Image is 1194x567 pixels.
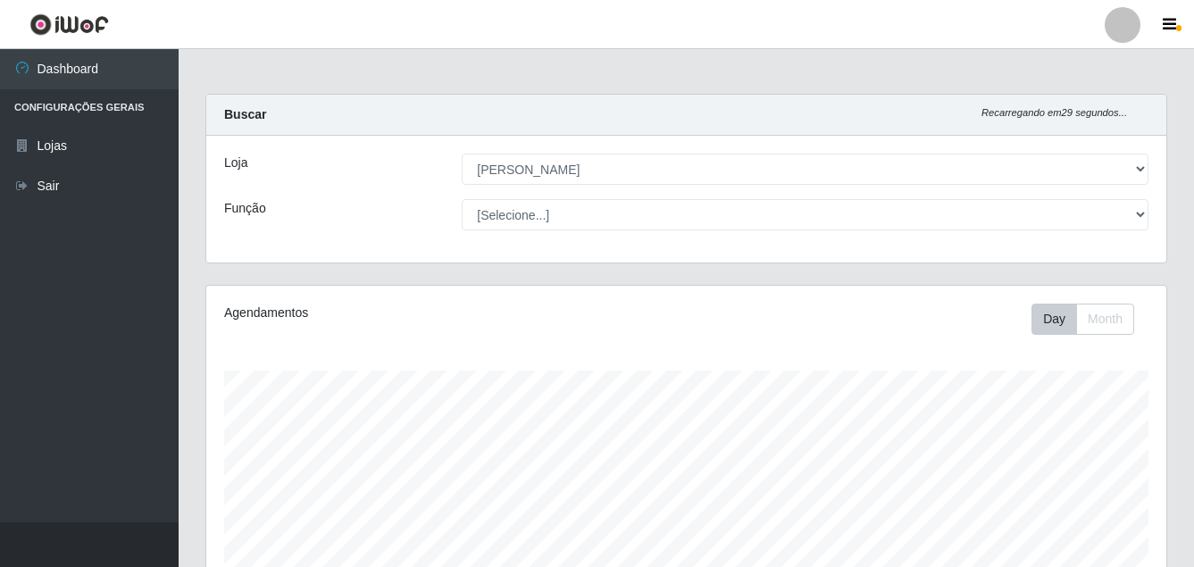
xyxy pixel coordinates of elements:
[1076,304,1134,335] button: Month
[224,154,247,172] label: Loja
[1031,304,1077,335] button: Day
[1031,304,1134,335] div: First group
[981,107,1127,118] i: Recarregando em 29 segundos...
[29,13,109,36] img: CoreUI Logo
[224,304,594,322] div: Agendamentos
[224,199,266,218] label: Função
[224,107,266,121] strong: Buscar
[1031,304,1148,335] div: Toolbar with button groups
